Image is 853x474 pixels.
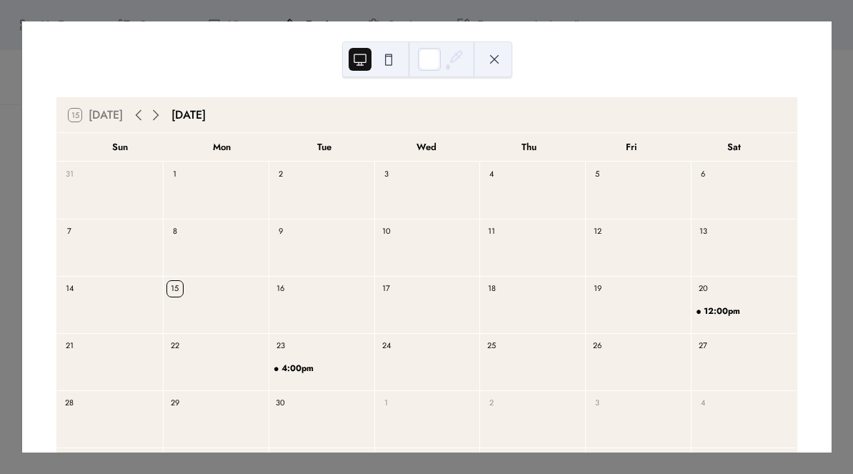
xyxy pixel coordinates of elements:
div: 29 [167,395,183,411]
div: 9 [273,224,289,240]
div: 5 [61,453,77,468]
div: 6 [167,453,183,468]
div: 2 [484,395,499,411]
div: 6 [695,167,711,182]
div: 1 [167,167,183,182]
div: 4 [484,167,499,182]
div: 9 [484,453,499,468]
div: 8 [167,224,183,240]
div: 11 [695,453,711,468]
div: 19 [589,281,605,297]
div: [DATE] [171,107,206,124]
div: 2 [273,167,289,182]
div: Wed [376,133,478,162]
div: 28 [61,395,77,411]
div: 26 [589,338,605,354]
div: Fri [580,133,682,162]
div: 4 [695,395,711,411]
div: 10 [379,224,394,240]
div: 12 [589,224,605,240]
div: 27 [695,338,711,354]
div: 3 [589,395,605,411]
div: 31 [61,167,77,182]
div: 21 [61,338,77,354]
div: Mon [171,133,273,162]
div: 25 [484,338,499,354]
span: 4:00pm [281,363,316,375]
div: Tue [274,133,376,162]
div: 24 [379,338,394,354]
div: Sat [683,133,785,162]
div: 5 [589,167,605,182]
div: 1 [379,395,394,411]
div: Thu [478,133,580,162]
div: 11 [484,224,499,240]
div: 22 [167,338,183,354]
div: 3 [379,167,394,182]
div: 8 [379,453,394,468]
div: 23 [273,338,289,354]
div: 18 [484,281,499,297]
div: 16 [273,281,289,297]
div: Sun [69,133,171,162]
div: 7 [61,224,77,240]
div: 15 [167,281,183,297]
div: 14 [61,281,77,297]
div: 7 [273,453,289,468]
div: 10 [589,453,605,468]
div: 13 [695,224,711,240]
div: 17 [379,281,394,297]
div: 30 [273,395,289,411]
span: 12:00pm [704,306,743,317]
div: 20 [695,281,711,297]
